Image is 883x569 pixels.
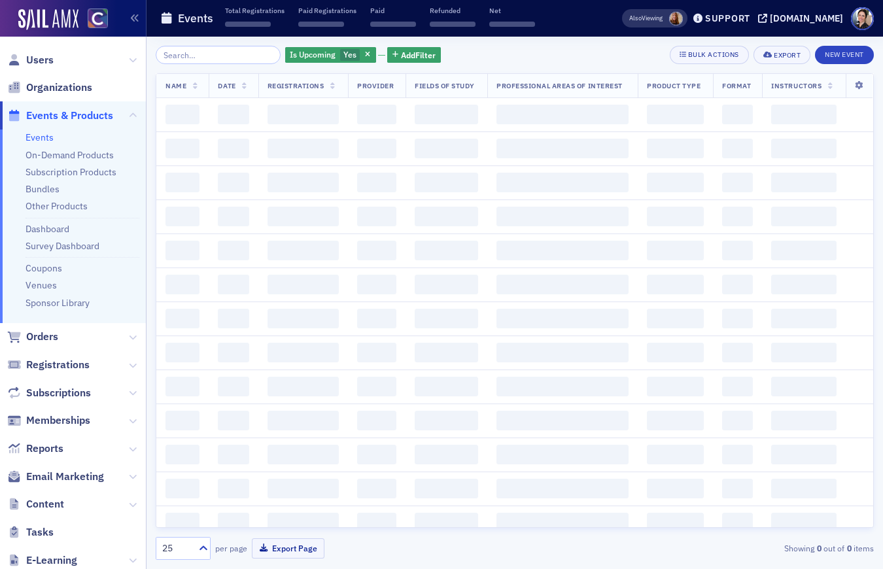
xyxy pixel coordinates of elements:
span: ‌ [415,207,478,226]
span: ‌ [298,22,344,27]
span: ‌ [268,479,339,498]
span: ‌ [357,513,396,532]
a: On-Demand Products [26,149,114,161]
div: Also [629,14,642,22]
span: ‌ [496,479,629,498]
span: ‌ [771,377,837,396]
span: ‌ [165,309,199,328]
span: ‌ [415,411,478,430]
span: ‌ [496,241,629,260]
span: ‌ [218,445,249,464]
span: ‌ [218,309,249,328]
span: ‌ [268,173,339,192]
span: ‌ [218,479,249,498]
span: Tasks [26,525,54,540]
span: ‌ [496,139,629,158]
span: Orders [26,330,58,344]
span: ‌ [218,377,249,396]
span: Instructors [771,81,822,90]
span: ‌ [218,411,249,430]
span: ‌ [647,207,704,226]
span: ‌ [415,479,478,498]
div: Yes [285,47,376,63]
input: Search… [156,46,281,64]
span: ‌ [496,343,629,362]
span: Users [26,53,54,67]
span: ‌ [722,309,753,328]
span: ‌ [647,479,704,498]
span: ‌ [268,309,339,328]
span: ‌ [165,241,199,260]
span: ‌ [415,309,478,328]
span: ‌ [268,139,339,158]
span: ‌ [165,411,199,430]
span: ‌ [647,411,704,430]
span: ‌ [771,241,837,260]
span: ‌ [496,105,629,124]
span: ‌ [415,513,478,532]
span: ‌ [165,275,199,294]
div: Bulk Actions [688,51,739,58]
span: Reports [26,441,63,456]
span: ‌ [268,275,339,294]
span: ‌ [496,207,629,226]
a: Venues [26,279,57,291]
span: ‌ [357,105,396,124]
span: Add Filter [401,49,436,61]
span: Provider [357,81,394,90]
a: View Homepage [78,9,108,31]
a: Other Products [26,200,88,212]
span: Profile [851,7,874,30]
div: 25 [162,542,191,555]
span: ‌ [165,139,199,158]
span: ‌ [722,479,753,498]
span: ‌ [722,173,753,192]
span: ‌ [771,207,837,226]
span: ‌ [165,445,199,464]
span: Format [722,81,751,90]
span: Fields Of Study [415,81,475,90]
button: Bulk Actions [670,46,749,64]
span: Registrations [26,358,90,372]
span: ‌ [268,377,339,396]
button: New Event [815,46,874,64]
span: ‌ [647,105,704,124]
span: ‌ [357,411,396,430]
span: ‌ [496,309,629,328]
span: ‌ [218,513,249,532]
span: ‌ [722,241,753,260]
span: ‌ [218,207,249,226]
p: Total Registrations [225,6,285,15]
span: ‌ [647,513,704,532]
span: ‌ [268,445,339,464]
a: Subscription Products [26,166,116,178]
span: ‌ [722,105,753,124]
span: Name [165,81,186,90]
img: SailAMX [88,9,108,29]
span: ‌ [357,207,396,226]
span: Sheila Duggan [669,12,683,26]
span: ‌ [496,411,629,430]
span: ‌ [165,343,199,362]
a: Organizations [7,80,92,95]
p: Net [489,6,535,15]
span: ‌ [489,22,535,27]
span: Product Type [647,81,701,90]
span: ‌ [771,513,837,532]
span: Subscriptions [26,386,91,400]
a: Reports [7,441,63,456]
span: ‌ [165,377,199,396]
a: New Event [815,48,874,60]
span: ‌ [647,139,704,158]
span: ‌ [771,105,837,124]
span: ‌ [722,411,753,430]
span: Organizations [26,80,92,95]
a: Subscriptions [7,386,91,400]
div: [DOMAIN_NAME] [770,12,843,24]
span: ‌ [357,343,396,362]
div: Support [705,12,750,24]
span: ‌ [165,173,199,192]
span: Email Marketing [26,470,104,484]
span: ‌ [268,105,339,124]
span: ‌ [218,105,249,124]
